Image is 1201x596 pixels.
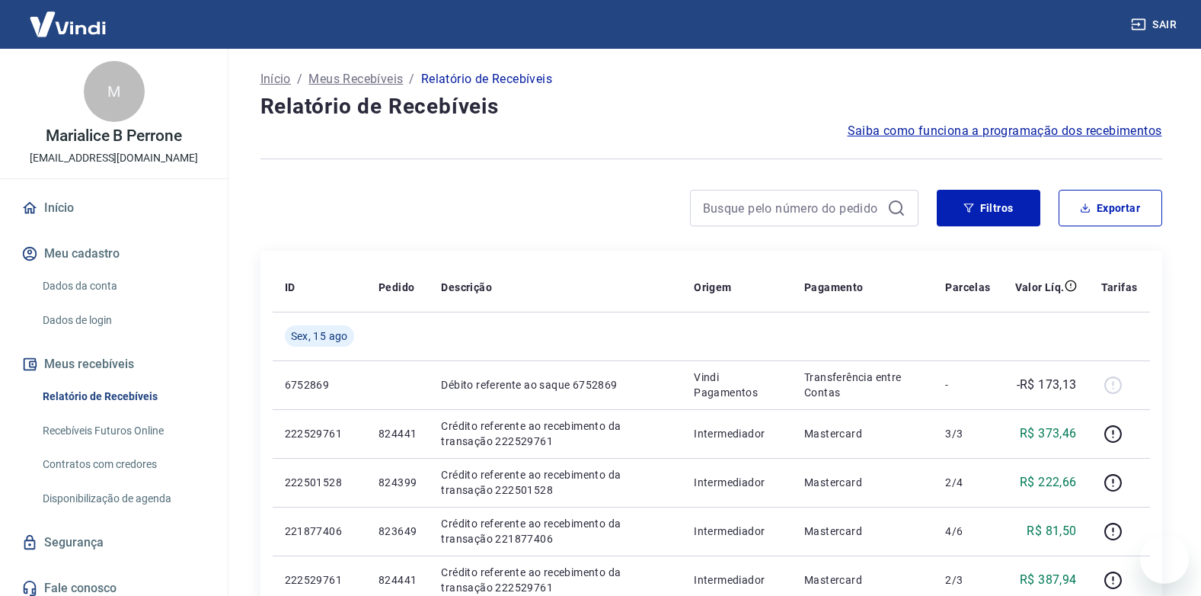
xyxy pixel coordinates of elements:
[379,572,417,588] p: 824441
[260,70,291,88] a: Início
[945,524,990,539] p: 4/6
[1140,535,1189,584] iframe: Botão para abrir a janela de mensagens
[409,70,414,88] p: /
[945,377,990,393] p: -
[18,526,209,559] a: Segurança
[441,516,669,546] p: Crédito referente ao recebimento da transação 221877406
[37,271,209,302] a: Dados da conta
[379,280,414,295] p: Pedido
[1020,473,1077,492] p: R$ 222,66
[441,418,669,449] p: Crédito referente ao recebimento da transação 222529761
[1015,280,1065,295] p: Valor Líq.
[18,348,209,381] button: Meus recebíveis
[297,70,302,88] p: /
[260,91,1162,122] h4: Relatório de Recebíveis
[285,377,354,393] p: 6752869
[441,377,669,393] p: Débito referente ao saque 6752869
[1059,190,1162,226] button: Exportar
[46,128,182,144] p: Marialice B Perrone
[804,572,921,588] p: Mastercard
[37,415,209,447] a: Recebíveis Futuros Online
[848,122,1162,140] a: Saiba como funciona a programação dos recebimentos
[1020,425,1077,443] p: R$ 373,46
[804,280,864,295] p: Pagamento
[379,426,417,441] p: 824441
[804,475,921,490] p: Mastercard
[441,565,669,595] p: Crédito referente ao recebimento da transação 222529761
[945,426,990,441] p: 3/3
[441,280,492,295] p: Descrição
[1017,376,1077,394] p: -R$ 173,13
[441,467,669,498] p: Crédito referente ao recebimento da transação 222501528
[945,572,990,588] p: 2/3
[804,524,921,539] p: Mastercard
[37,381,209,412] a: Relatório de Recebíveis
[804,370,921,400] p: Transferência entre Contas
[945,475,990,490] p: 2/4
[291,328,348,344] span: Sex, 15 ago
[285,572,354,588] p: 222529761
[308,70,403,88] a: Meus Recebíveis
[285,524,354,539] p: 221877406
[285,426,354,441] p: 222529761
[694,572,780,588] p: Intermediador
[1128,11,1183,39] button: Sair
[30,150,198,166] p: [EMAIL_ADDRESS][DOMAIN_NAME]
[694,524,780,539] p: Intermediador
[285,475,354,490] p: 222501528
[804,426,921,441] p: Mastercard
[945,280,990,295] p: Parcelas
[37,305,209,336] a: Dados de login
[18,237,209,271] button: Meu cadastro
[421,70,552,88] p: Relatório de Recebíveis
[937,190,1040,226] button: Filtros
[285,280,295,295] p: ID
[703,197,881,219] input: Busque pelo número do pedido
[694,370,780,400] p: Vindi Pagamentos
[1101,280,1138,295] p: Tarifas
[84,61,145,122] div: M
[694,280,731,295] p: Origem
[379,475,417,490] p: 824399
[379,524,417,539] p: 823649
[37,483,209,514] a: Disponibilização de agenda
[694,426,780,441] p: Intermediador
[694,475,780,490] p: Intermediador
[18,1,117,47] img: Vindi
[1020,571,1077,589] p: R$ 387,94
[37,449,209,480] a: Contratos com credores
[18,191,209,225] a: Início
[1027,522,1076,540] p: R$ 81,50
